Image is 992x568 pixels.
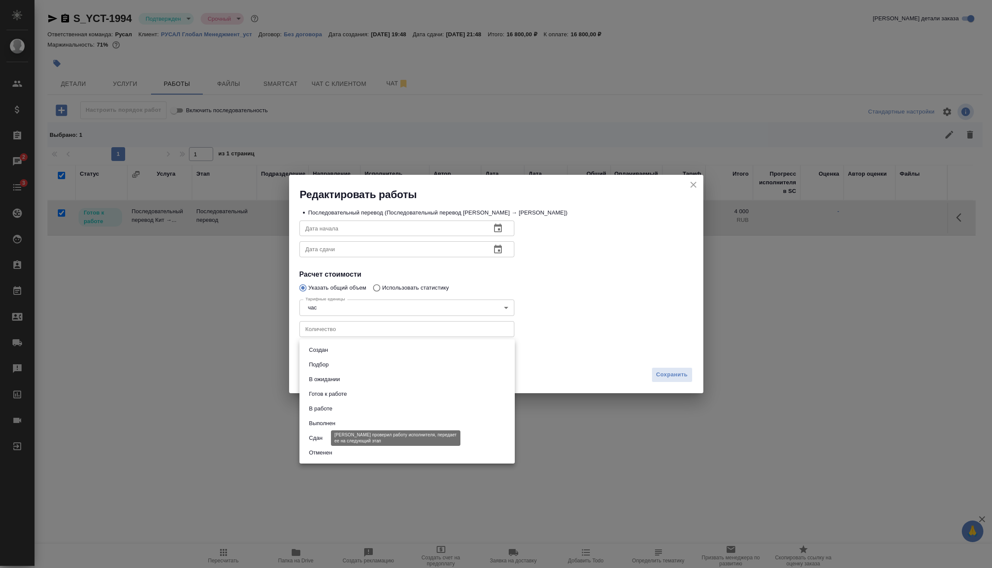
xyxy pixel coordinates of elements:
button: Выполнен [306,419,338,428]
button: Создан [306,345,331,355]
button: В ожидании [306,375,343,384]
button: Подбор [306,360,331,369]
button: Сдан [306,433,325,443]
button: Отменен [306,448,335,458]
button: В работе [306,404,335,413]
button: Готов к работе [306,389,350,399]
